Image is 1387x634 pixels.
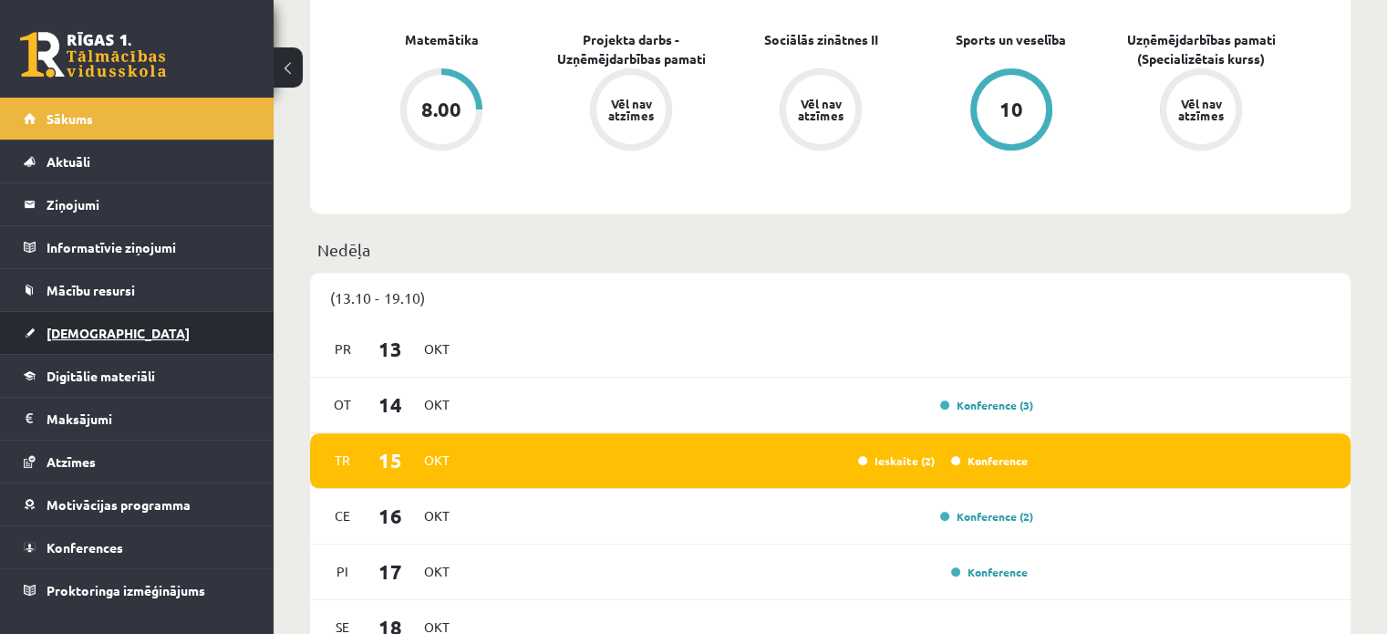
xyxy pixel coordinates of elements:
div: Vēl nav atzīmes [795,98,846,121]
a: Vēl nav atzīmes [726,68,916,154]
span: 15 [362,445,419,475]
a: Atzīmes [24,441,251,483]
a: Aktuāli [24,140,251,182]
a: Projekta darbs - Uzņēmējdarbības pamati [536,30,726,68]
span: Pi [324,557,362,586]
a: Vēl nav atzīmes [536,68,726,154]
a: Uzņēmējdarbības pamati (Specializētais kurss) [1106,30,1296,68]
span: Sākums [47,110,93,127]
span: 14 [362,390,419,420]
legend: Informatīvie ziņojumi [47,226,251,268]
a: [DEMOGRAPHIC_DATA] [24,312,251,354]
span: Motivācijas programma [47,496,191,513]
a: 10 [916,68,1106,154]
span: 13 [362,334,419,364]
a: Proktoringa izmēģinājums [24,569,251,611]
a: Informatīvie ziņojumi [24,226,251,268]
legend: Ziņojumi [47,183,251,225]
a: Konference (3) [940,398,1033,412]
span: Okt [418,390,456,419]
span: Mācību resursi [47,282,135,298]
span: 17 [362,556,419,587]
span: Okt [418,335,456,363]
div: (13.10 - 19.10) [310,273,1351,322]
span: Pr [324,335,362,363]
a: Digitālie materiāli [24,355,251,397]
span: Ot [324,390,362,419]
span: Aktuāli [47,153,90,170]
a: Konferences [24,526,251,568]
span: Konferences [47,539,123,556]
span: Proktoringa izmēģinājums [47,582,205,598]
div: Vēl nav atzīmes [606,98,657,121]
a: Konference [951,565,1028,579]
div: 8.00 [421,99,461,120]
div: Vēl nav atzīmes [1175,98,1227,121]
a: Maksājumi [24,398,251,440]
a: Sports un veselība [956,30,1066,49]
span: 16 [362,501,419,531]
span: Okt [418,557,456,586]
legend: Maksājumi [47,398,251,440]
span: [DEMOGRAPHIC_DATA] [47,325,190,341]
span: Okt [418,446,456,474]
a: Mācību resursi [24,269,251,311]
a: Konference [951,453,1028,468]
span: Tr [324,446,362,474]
div: 10 [999,99,1023,120]
a: Sākums [24,98,251,140]
a: Ziņojumi [24,183,251,225]
span: Digitālie materiāli [47,368,155,384]
span: Ce [324,502,362,530]
span: Atzīmes [47,453,96,470]
a: Sociālās zinātnes II [764,30,878,49]
a: Motivācijas programma [24,483,251,525]
p: Nedēļa [317,237,1343,262]
a: Vēl nav atzīmes [1106,68,1296,154]
a: Konference (2) [940,509,1033,524]
a: 8.00 [347,68,536,154]
span: Okt [418,502,456,530]
a: Ieskaite (2) [858,453,935,468]
a: Matemātika [405,30,479,49]
a: Rīgas 1. Tālmācības vidusskola [20,32,166,78]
